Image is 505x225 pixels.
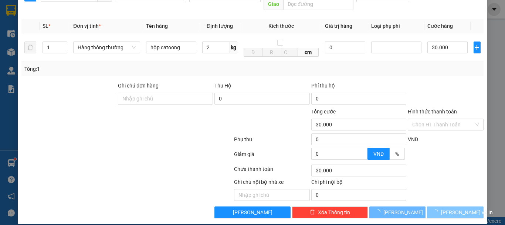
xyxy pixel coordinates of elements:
span: Decrease Value [59,47,67,53]
span: Increase Value [59,42,67,47]
span: Tổng cước [311,109,336,115]
button: deleteXóa Thông tin [292,206,368,218]
span: Lasi House Linh Đam [30,43,95,51]
span: down [61,48,65,53]
span: SL [43,23,48,29]
span: Giá trị hàng [325,23,352,29]
div: Phí thu hộ [311,82,406,93]
span: Hàng thông thường [78,42,136,53]
div: Ghi chú nội bộ nhà xe [234,178,310,189]
span: [PERSON_NAME] [233,208,272,216]
strong: CÔNG TY TNHH VĨNH QUANG [62,7,163,14]
input: R [262,48,281,57]
span: up [361,149,366,153]
label: Ghi chú đơn hàng [118,83,159,89]
div: Phụ thu [233,135,311,148]
button: [PERSON_NAME] [369,206,426,218]
input: Ghi chú đơn hàng [118,93,213,105]
button: [PERSON_NAME] và In [427,206,484,218]
span: Tên hàng [146,23,168,29]
span: loading [375,209,383,215]
button: delete [24,42,36,53]
input: D [244,48,262,57]
div: Chưa thanh toán [233,165,311,178]
span: Định lượng [207,23,233,29]
strong: : [DOMAIN_NAME] [79,32,145,39]
span: [PERSON_NAME] [383,208,423,216]
span: up [61,43,65,47]
span: down [361,155,366,159]
strong: Người gửi: [7,54,30,60]
span: kg [230,42,237,53]
img: logo [5,7,36,38]
span: % [395,151,399,157]
span: Xóa Thông tin [318,208,350,216]
span: VP gửi: [8,43,95,51]
input: VD: Bàn, Ghế [146,42,196,53]
span: Đơn vị tính [73,23,101,29]
input: C [281,48,298,57]
input: Nhập ghi chú [234,189,310,201]
span: Kích thước [268,23,294,29]
span: loan [32,54,41,60]
span: cm [298,48,319,57]
span: Website [79,33,97,39]
label: Hình thức thanh toán [408,109,457,115]
div: Tổng: 1 [24,65,196,73]
div: Chi phí nội bộ [311,178,406,189]
input: 0 [325,42,365,53]
span: delete [310,209,315,215]
div: Giảm giá [233,150,311,163]
span: VND [373,151,384,157]
strong: PHIẾU GỬI HÀNG [82,16,142,24]
span: Cước hàng [427,23,453,29]
span: VND [408,136,418,142]
strong: Hotline : 0889 23 23 23 [88,25,136,31]
span: plus [474,44,480,50]
button: plus [474,42,481,53]
button: [PERSON_NAME] [214,206,290,218]
span: Increase Value [359,148,367,154]
th: Loại phụ phí [368,19,424,33]
span: Decrease Value [359,154,367,159]
span: loading [433,209,441,215]
span: [PERSON_NAME] và In [441,208,493,216]
span: Thu Hộ [214,83,231,89]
